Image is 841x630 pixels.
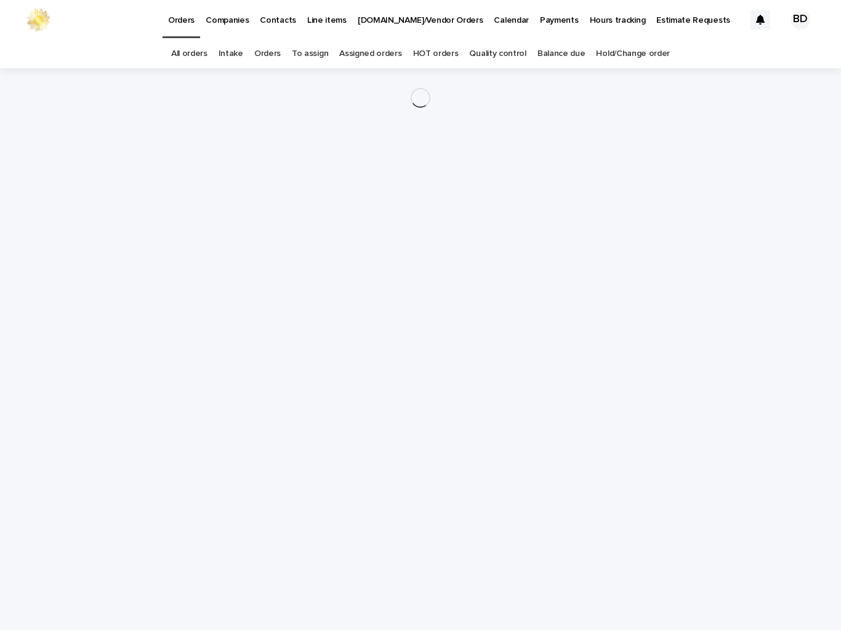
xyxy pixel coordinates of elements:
a: Balance due [537,39,585,68]
img: 0ffKfDbyRa2Iv8hnaAqg [25,7,52,32]
a: Hold/Change order [596,39,670,68]
a: Orders [254,39,281,68]
a: Quality control [469,39,526,68]
div: BD [791,10,810,30]
a: All orders [171,39,207,68]
a: To assign [292,39,328,68]
a: Assigned orders [339,39,401,68]
a: Intake [219,39,243,68]
a: HOT orders [413,39,459,68]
